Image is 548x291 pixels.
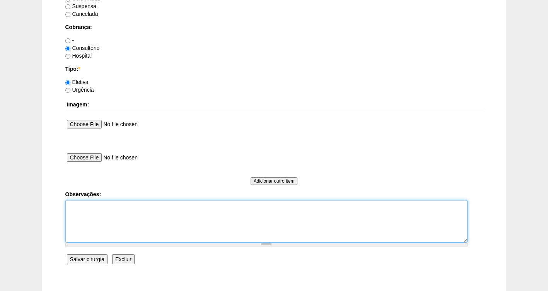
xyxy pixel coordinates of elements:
[65,12,70,17] input: Cancelada
[65,37,74,43] label: -
[65,54,70,59] input: Hospital
[65,3,96,9] label: Suspensa
[67,254,108,264] input: Salvar cirurgia
[65,4,70,9] input: Suspensa
[65,53,92,59] label: Hospital
[112,254,135,264] input: Excluir
[65,99,483,110] th: Imagem:
[65,87,94,93] label: Urgência
[65,11,98,17] label: Cancelada
[65,38,70,43] input: -
[65,190,483,198] label: Observações:
[65,79,89,85] label: Eletiva
[65,46,70,51] input: Consultório
[65,45,100,51] label: Consultório
[78,66,80,72] span: Este campo é obrigatório.
[251,177,298,185] input: Adicionar outro item
[65,65,483,73] label: Tipo:
[65,80,70,85] input: Eletiva
[65,23,483,31] label: Cobrança:
[65,88,70,93] input: Urgência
